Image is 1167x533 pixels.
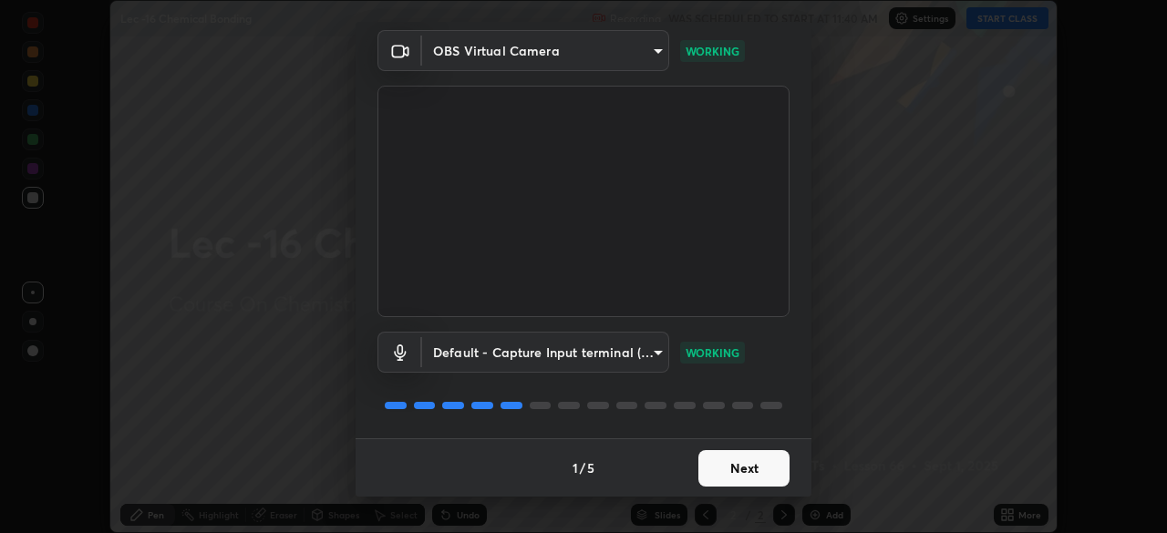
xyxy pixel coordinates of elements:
h4: / [580,458,585,477]
div: OBS Virtual Camera [422,332,669,373]
p: WORKING [686,43,739,59]
h4: 1 [573,458,578,477]
p: WORKING [686,344,739,361]
h4: 5 [587,458,594,477]
button: Next [698,450,790,487]
div: OBS Virtual Camera [422,30,669,71]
